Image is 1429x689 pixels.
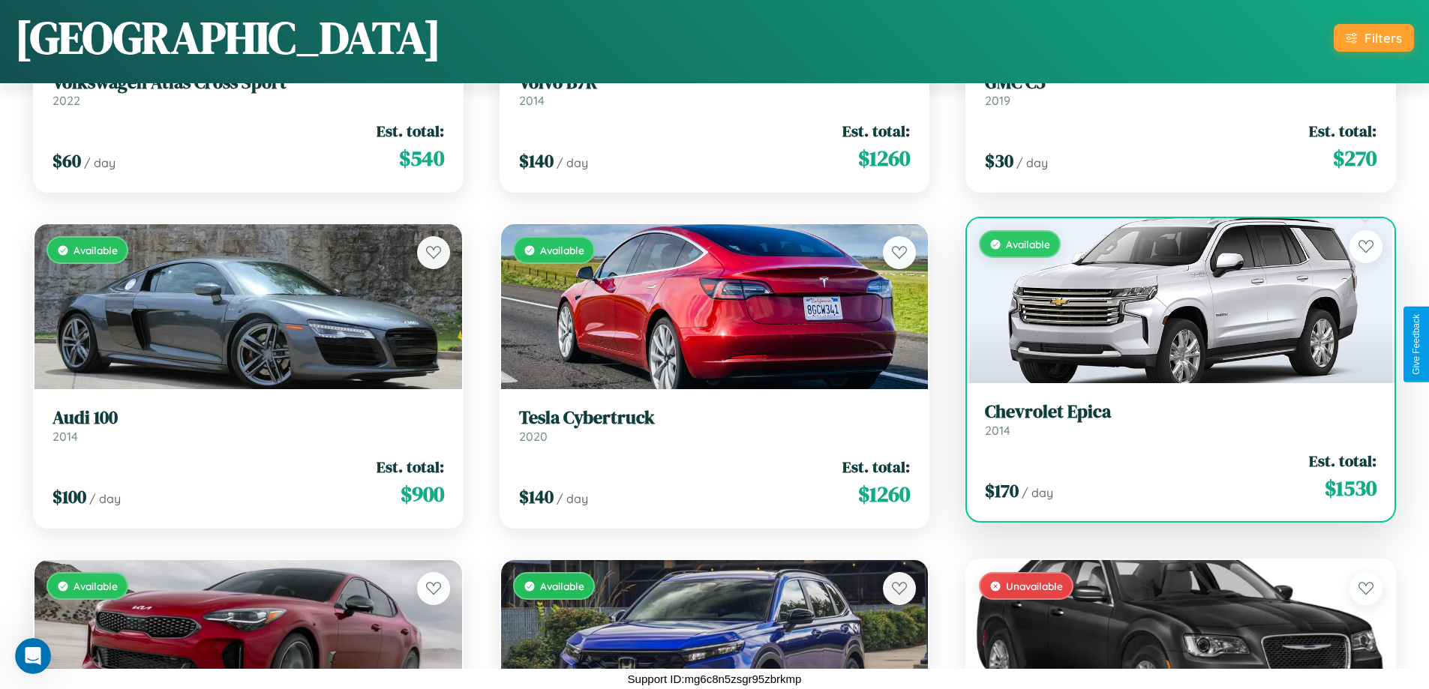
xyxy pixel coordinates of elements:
[1411,314,1421,375] div: Give Feedback
[1309,120,1376,142] span: Est. total:
[53,93,80,108] span: 2022
[15,638,51,674] iframe: Intercom live chat
[377,120,444,142] span: Est. total:
[842,456,910,478] span: Est. total:
[74,244,118,256] span: Available
[53,407,444,444] a: Audi 1002014
[519,93,545,108] span: 2014
[401,479,444,509] span: $ 900
[53,148,81,173] span: $ 60
[519,72,911,109] a: Volvo B7R2014
[377,456,444,478] span: Est. total:
[399,143,444,173] span: $ 540
[519,148,554,173] span: $ 140
[842,120,910,142] span: Est. total:
[53,484,86,509] span: $ 100
[519,484,554,509] span: $ 140
[1364,30,1402,46] div: Filters
[15,7,441,68] h1: [GEOGRAPHIC_DATA]
[1334,24,1414,52] button: Filters
[53,429,78,444] span: 2014
[1006,580,1063,592] span: Unavailable
[519,429,548,444] span: 2020
[74,580,118,592] span: Available
[89,491,121,506] span: / day
[985,423,1010,438] span: 2014
[1309,450,1376,472] span: Est. total:
[557,155,588,170] span: / day
[985,93,1010,108] span: 2019
[985,72,1376,109] a: GMC C52019
[519,407,911,444] a: Tesla Cybertruck2020
[985,148,1013,173] span: $ 30
[557,491,588,506] span: / day
[84,155,116,170] span: / day
[540,244,584,256] span: Available
[519,407,911,429] h3: Tesla Cybertruck
[1022,485,1053,500] span: / day
[1006,238,1050,250] span: Available
[858,479,910,509] span: $ 1260
[53,407,444,429] h3: Audi 100
[53,72,444,109] a: Volkswagen Atlas Cross Sport2022
[540,580,584,592] span: Available
[1333,143,1376,173] span: $ 270
[1325,473,1376,503] span: $ 1530
[1016,155,1048,170] span: / day
[985,478,1019,503] span: $ 170
[985,401,1376,438] a: Chevrolet Epica2014
[628,669,802,689] p: Support ID: mg6c8n5zsgr95zbrkmp
[858,143,910,173] span: $ 1260
[985,401,1376,423] h3: Chevrolet Epica
[53,72,444,94] h3: Volkswagen Atlas Cross Sport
